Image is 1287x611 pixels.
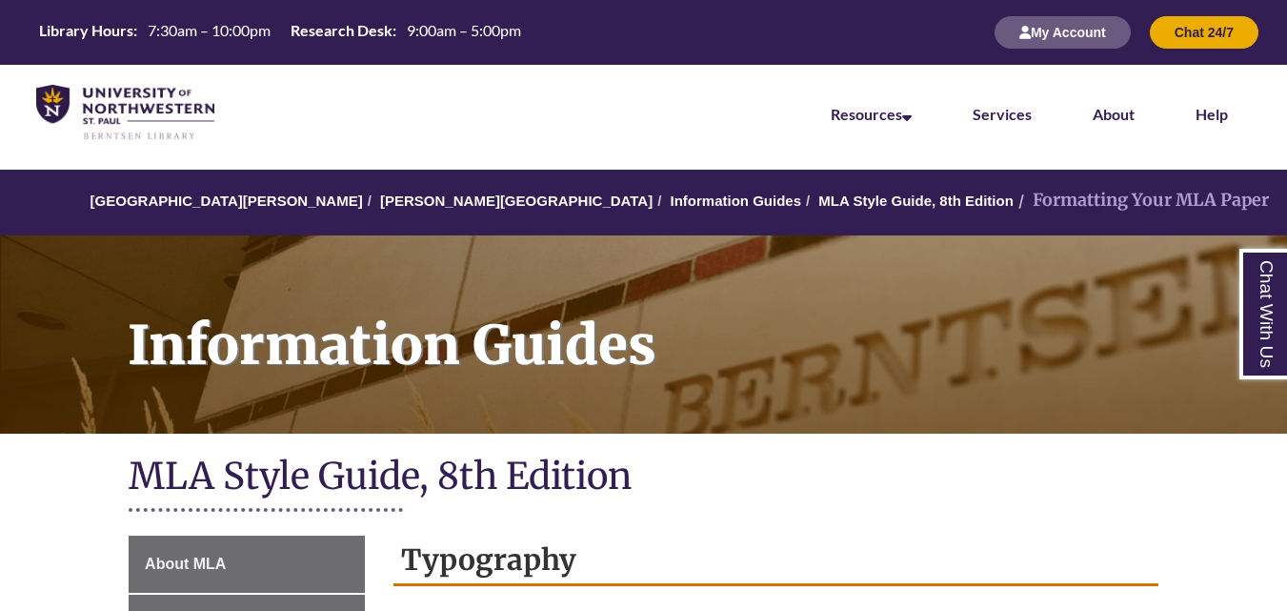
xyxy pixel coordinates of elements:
a: [PERSON_NAME][GEOGRAPHIC_DATA] [380,193,653,209]
h1: MLA Style Guide, 8th Edition [129,453,1158,503]
a: About MLA [129,536,365,593]
span: 7:30am – 10:00pm [148,21,271,39]
a: Services [973,105,1032,123]
img: UNWSP Library Logo [36,85,214,141]
button: Chat 24/7 [1150,16,1258,49]
li: Formatting Your MLA Paper [1014,187,1269,214]
a: About [1093,105,1135,123]
button: My Account [995,16,1131,49]
th: Library Hours: [31,20,140,41]
th: Research Desk: [283,20,399,41]
a: Information Guides [671,193,802,209]
a: Chat 24/7 [1150,24,1258,40]
table: Hours Today [31,20,529,44]
a: Hours Today [31,20,529,46]
a: Resources [831,105,912,123]
a: My Account [995,24,1131,40]
span: About MLA [145,556,226,572]
a: MLA Style Guide, 8th Edition [818,193,1013,209]
a: [GEOGRAPHIC_DATA][PERSON_NAME] [90,193,363,209]
h2: Typography [393,536,1158,586]
a: Help [1196,105,1228,123]
span: 9:00am – 5:00pm [407,21,521,39]
h1: Information Guides [107,235,1287,409]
